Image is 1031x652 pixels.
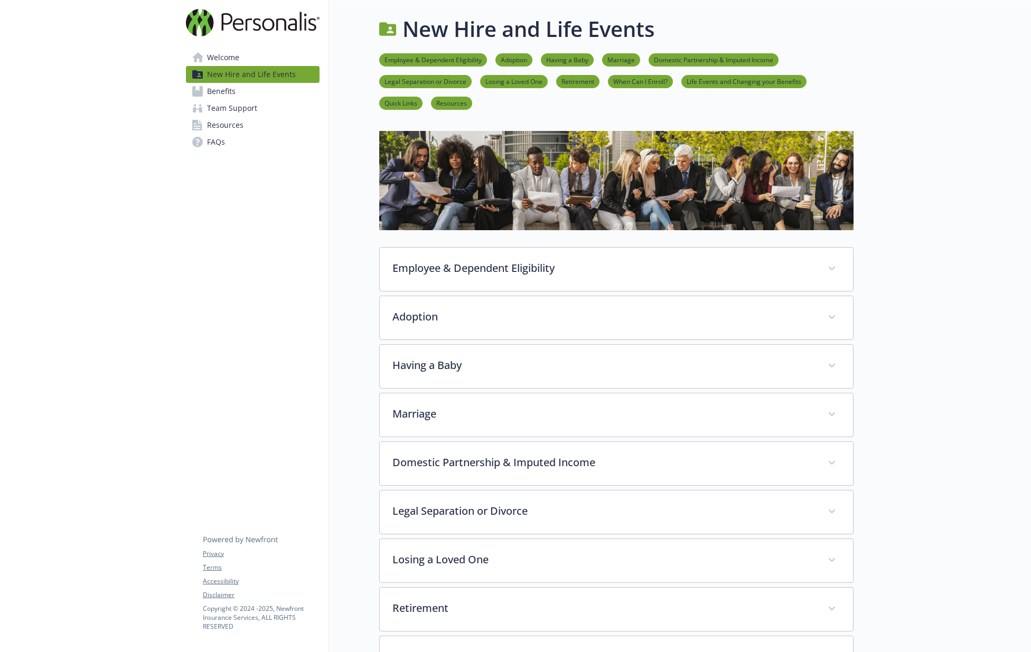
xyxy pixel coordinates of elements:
a: Welcome [186,49,320,66]
a: FAQs [186,134,320,150]
span: FAQs [207,134,225,150]
p: Employee & Dependent Eligibility [392,260,815,276]
a: Quick Links [379,98,423,108]
p: Losing a Loved One [392,552,815,568]
div: Having a Baby [380,345,853,388]
div: Retirement [380,588,853,631]
span: Benefits [207,83,236,100]
div: Domestic Partnership & Imputed Income [380,442,853,485]
p: Domestic Partnership & Imputed Income [392,455,815,470]
a: Losing a Loved One [480,76,548,86]
a: Disclaimer [203,590,319,600]
div: Losing a Loved One [380,539,853,582]
div: Employee & Dependent Eligibility [380,248,853,291]
a: Terms [203,563,319,572]
a: When Can I Enroll? [608,76,673,86]
p: Retirement [392,600,815,616]
p: Having a Baby [392,357,815,373]
a: New Hire and Life Events [186,66,320,83]
a: Privacy [203,549,319,559]
a: Life Events and Changing your Benefits [681,76,807,86]
a: Retirement [556,76,599,86]
a: Employee & Dependent Eligibility [379,54,487,64]
p: Legal Separation or Divorce [392,503,815,519]
a: Benefits [186,83,320,100]
a: Resources [186,117,320,134]
img: new hire page banner [379,131,854,230]
a: Resources [431,98,472,108]
div: Marriage [380,393,853,437]
span: Team Support [207,100,257,117]
div: Adoption [380,296,853,339]
a: Marriage [602,54,640,64]
p: Marriage [392,406,815,422]
p: Adoption [392,309,815,325]
a: Team Support [186,100,320,117]
h1: New Hire and Life Events [402,13,654,45]
a: Having a Baby [541,54,594,64]
span: Welcome [207,49,239,66]
p: Copyright © 2024 - 2025 , Newfront Insurance Services, ALL RIGHTS RESERVED [203,604,319,631]
div: Legal Separation or Divorce [380,490,853,534]
span: New Hire and Life Events [207,66,296,83]
a: Accessibility [203,577,319,586]
span: Resources [207,117,243,134]
a: Legal Separation or Divorce [379,76,472,86]
a: Domestic Partnership & Imputed Income [649,54,779,64]
a: Adoption [495,54,532,64]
